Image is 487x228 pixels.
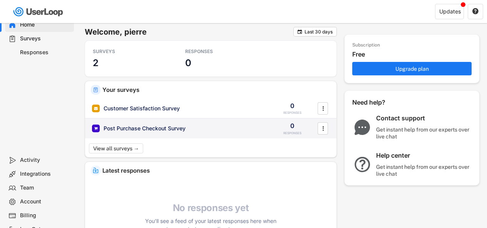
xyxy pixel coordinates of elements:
[20,35,71,42] div: Surveys
[290,121,295,130] div: 0
[185,48,254,55] div: RESPONSES
[439,9,461,14] div: Updates
[20,198,71,205] div: Account
[102,168,331,173] div: Latest responses
[352,50,475,58] div: Free
[93,48,162,55] div: SURVEYS
[376,114,472,122] div: Contact support
[376,163,472,177] div: Get instant help from our experts over live chat
[12,4,66,20] img: userloop-logo-01.svg
[283,111,301,115] div: RESPONSES
[352,98,406,107] div: Need help?
[20,170,71,178] div: Integrations
[20,156,71,164] div: Activity
[352,42,380,48] div: Subscription
[20,184,71,191] div: Team
[472,8,479,15] text: 
[305,30,333,34] div: Last 30 days
[376,126,472,140] div: Get instant help from our experts over live chat
[20,212,71,219] div: Billing
[297,29,303,35] button: 
[85,27,293,37] h6: Welcome, pierre
[352,120,372,135] img: ChatMajor.svg
[319,123,327,134] button: 
[89,143,143,153] button: View all surveys →
[322,124,324,132] text: 
[298,29,302,35] text: 
[102,87,331,93] div: Your surveys
[142,202,280,214] h4: No responses yet
[472,8,479,15] button: 
[104,125,186,132] div: Post Purchase Checkout Survey
[322,104,324,112] text: 
[319,103,327,114] button: 
[283,131,301,135] div: RESPONSES
[290,102,295,110] div: 0
[20,49,71,56] div: Responses
[376,151,472,160] div: Help center
[352,62,472,75] button: Upgrade plan
[352,157,372,172] img: QuestionMarkInverseMajor.svg
[20,21,71,28] div: Home
[104,105,180,112] div: Customer Satisfaction Survey
[93,57,99,69] h3: 2
[185,57,191,69] h3: 0
[93,168,99,173] img: IncomingMajor.svg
